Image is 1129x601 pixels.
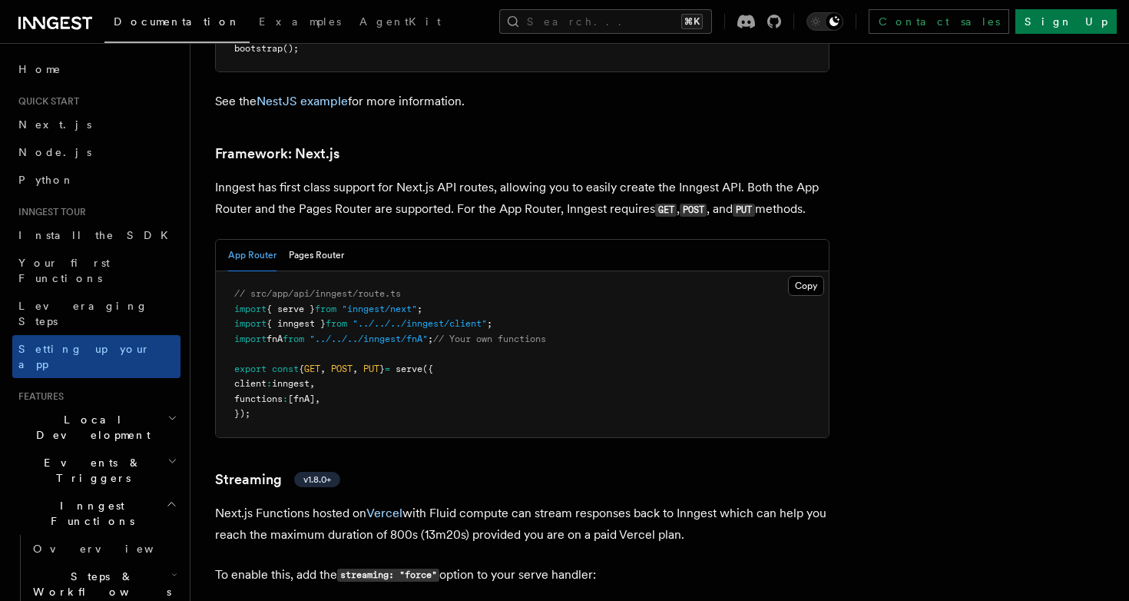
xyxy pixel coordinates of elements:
[12,55,180,83] a: Home
[788,276,824,296] button: Copy
[104,5,250,43] a: Documentation
[12,292,180,335] a: Leveraging Steps
[234,304,267,314] span: import
[267,378,272,389] span: :
[283,43,299,54] span: ();
[433,334,546,344] span: // Your own functions
[215,503,829,546] p: Next.js Functions hosted on with Fluid compute can stream responses back to Inngest which can hel...
[869,9,1009,34] a: Contact sales
[18,229,177,241] span: Install the SDK
[499,9,712,34] button: Search...⌘K
[12,390,64,403] span: Features
[806,12,843,31] button: Toggle dark mode
[259,15,341,28] span: Examples
[363,364,379,374] span: PUT
[359,15,441,28] span: AgentKit
[12,249,180,292] a: Your first Functions
[114,15,240,28] span: Documentation
[299,364,304,374] span: {
[733,204,754,217] code: PUT
[267,334,283,344] span: fnA
[228,240,276,271] button: App Router
[234,364,267,374] span: export
[234,334,267,344] span: import
[366,506,402,520] a: Vercel
[353,364,358,374] span: ,
[353,318,487,329] span: "../../../inngest/client"
[12,95,79,108] span: Quick start
[283,334,304,344] span: from
[12,406,180,449] button: Local Development
[12,335,180,378] a: Setting up your app
[18,118,91,131] span: Next.js
[18,146,91,158] span: Node.js
[304,364,320,374] span: GET
[257,94,348,108] a: NestJS example
[234,393,283,404] span: functions
[342,304,417,314] span: "inngest/next"
[18,257,110,284] span: Your first Functions
[272,364,299,374] span: const
[234,378,267,389] span: client
[234,318,267,329] span: import
[272,378,310,389] span: inngest
[234,288,401,299] span: // src/app/api/inngest/route.ts
[267,318,326,329] span: { inngest }
[215,469,340,490] a: Streamingv1.8.0+
[18,300,148,327] span: Leveraging Steps
[18,343,151,370] span: Setting up your app
[12,221,180,249] a: Install the SDK
[303,473,331,486] span: v1.8.0+
[396,364,422,374] span: serve
[655,204,677,217] code: GET
[12,492,180,535] button: Inngest Functions
[315,304,336,314] span: from
[267,304,315,314] span: { serve }
[12,206,86,218] span: Inngest tour
[331,364,353,374] span: POST
[234,43,283,54] span: bootstrap
[487,318,492,329] span: ;
[379,364,385,374] span: }
[310,378,315,389] span: ,
[428,334,433,344] span: ;
[1015,9,1117,34] a: Sign Up
[215,177,829,221] p: Inngest has first class support for Next.js API routes, allowing you to easily create the Inngest...
[385,364,390,374] span: =
[350,5,450,42] a: AgentKit
[234,408,250,419] span: });
[315,393,320,404] span: ,
[18,174,74,186] span: Python
[422,364,433,374] span: ({
[12,138,180,166] a: Node.js
[310,334,428,344] span: "../../../inngest/fnA"
[12,412,167,443] span: Local Development
[33,543,191,555] span: Overview
[250,5,350,42] a: Examples
[288,393,315,404] span: [fnA]
[289,240,344,271] button: Pages Router
[215,143,339,164] a: Framework: Next.js
[681,14,703,29] kbd: ⌘K
[27,535,180,563] a: Overview
[283,393,288,404] span: :
[12,449,180,492] button: Events & Triggers
[680,204,707,217] code: POST
[27,569,171,599] span: Steps & Workflows
[417,304,422,314] span: ;
[320,364,326,374] span: ,
[12,166,180,194] a: Python
[12,111,180,138] a: Next.js
[12,455,167,486] span: Events & Triggers
[215,91,829,112] p: See the for more information.
[18,61,61,77] span: Home
[326,318,347,329] span: from
[337,569,439,582] code: streaming: "force"
[12,498,166,529] span: Inngest Functions
[215,564,829,586] p: To enable this, add the option to your serve handler:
